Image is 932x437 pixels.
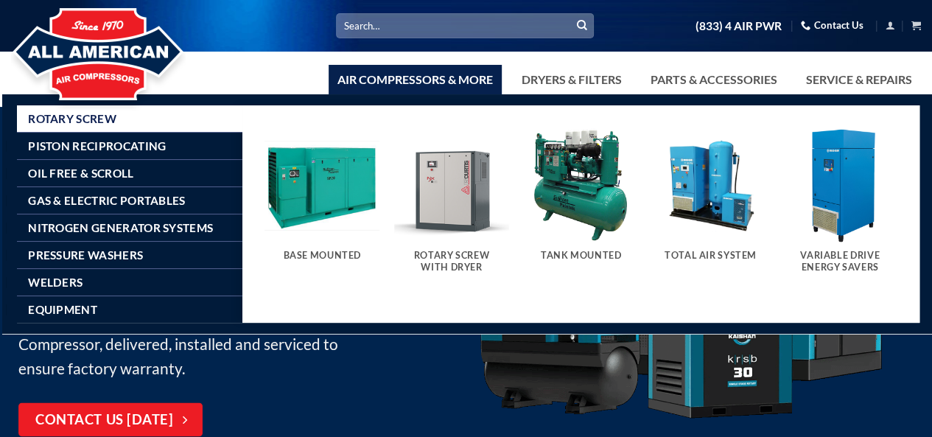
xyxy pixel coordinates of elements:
[264,127,379,242] img: Base Mounted
[642,65,786,94] a: Parts & Accessories
[28,249,143,261] span: Pressure Washers
[660,250,760,262] h5: Total Air System
[336,13,594,38] input: Search…
[911,16,921,35] a: View cart
[524,127,639,276] a: Visit product category Tank Mounted
[28,222,213,234] span: Nitrogen Generator Systems
[571,15,593,37] button: Submit
[28,167,133,179] span: Oil Free & Scroll
[264,127,379,276] a: Visit product category Base Mounted
[695,13,781,39] a: (833) 4 AIR PWR
[394,127,509,288] a: Visit product category Rotary Screw With Dryer
[797,65,921,94] a: Service & Repairs
[402,250,502,274] h5: Rotary Screw With Dryer
[28,140,166,152] span: Piston Reciprocating
[801,14,863,37] a: Contact Us
[782,127,897,288] a: Visit product category Variable Drive Energy Savers
[790,250,890,274] h5: Variable Drive Energy Savers
[653,127,768,242] img: Total Air System
[18,403,203,437] a: Contact Us [DATE]
[513,65,631,94] a: Dryers & Filters
[394,127,509,242] img: Rotary Screw With Dryer
[886,16,895,35] a: Login
[329,65,502,94] a: Air Compressors & More
[28,276,83,288] span: Welders
[28,195,185,206] span: Gas & Electric Portables
[28,304,97,315] span: Equipment
[531,250,631,262] h5: Tank Mounted
[272,250,372,262] h5: Base Mounted
[782,127,897,242] img: Variable Drive Energy Savers
[653,127,768,276] a: Visit product category Total Air System
[524,127,639,242] img: Tank Mounted
[35,410,173,431] span: Contact Us [DATE]
[28,113,116,125] span: Rotary Screw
